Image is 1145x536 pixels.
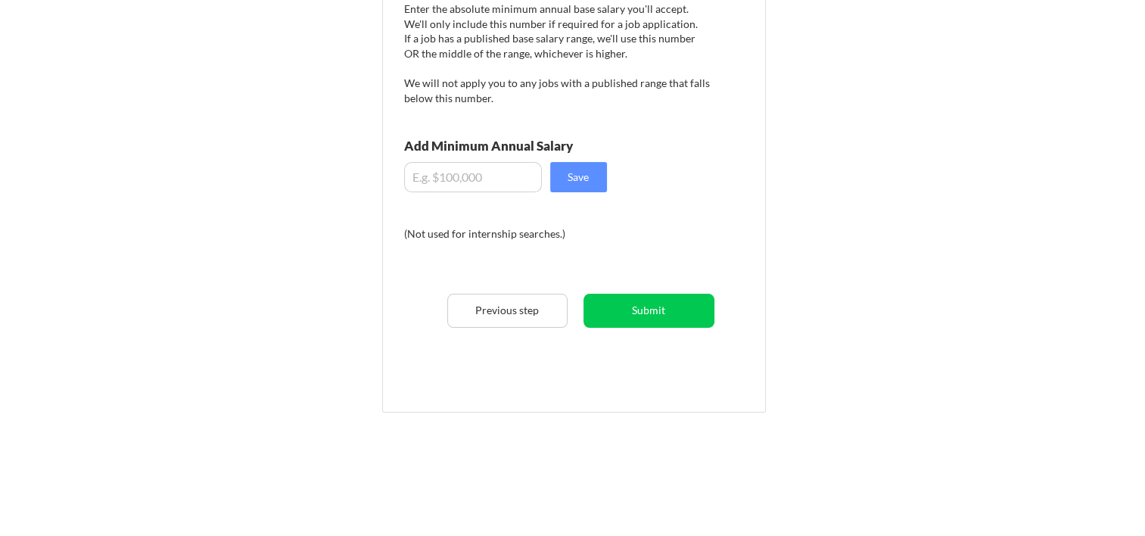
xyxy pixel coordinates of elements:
button: Previous step [447,294,568,328]
div: (Not used for internship searches.) [404,226,609,242]
div: Add Minimum Annual Salary [404,139,640,152]
div: Enter the absolute minimum annual base salary you'll accept. We'll only include this number if re... [404,2,710,105]
button: Submit [583,294,714,328]
button: Save [550,162,607,192]
input: E.g. $100,000 [404,162,542,192]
